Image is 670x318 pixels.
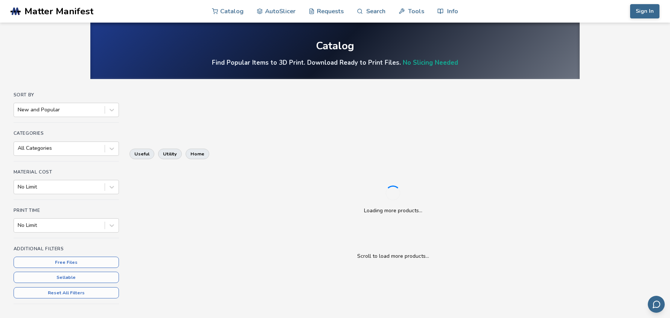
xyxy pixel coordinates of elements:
button: Sellable [14,272,119,283]
button: utility [158,149,182,159]
input: No Limit [18,222,19,228]
h4: Material Cost [14,169,119,175]
p: Loading more products... [364,207,422,215]
button: Sign In [630,4,659,18]
div: Catalog [316,40,354,52]
h4: Sort By [14,92,119,97]
button: useful [129,149,154,159]
p: Scroll to load more products... [137,252,649,260]
button: Send feedback via email [648,296,665,313]
input: All Categories [18,145,19,151]
input: No Limit [18,184,19,190]
h4: Find Popular Items to 3D Print. Download Ready to Print Files. [212,58,458,67]
button: home [186,149,209,159]
span: Matter Manifest [24,6,93,17]
h4: Categories [14,131,119,136]
button: Free Files [14,257,119,268]
h4: Print Time [14,208,119,213]
h4: Additional Filters [14,246,119,251]
button: Reset All Filters [14,287,119,298]
input: New and Popular [18,107,19,113]
a: No Slicing Needed [403,58,458,67]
